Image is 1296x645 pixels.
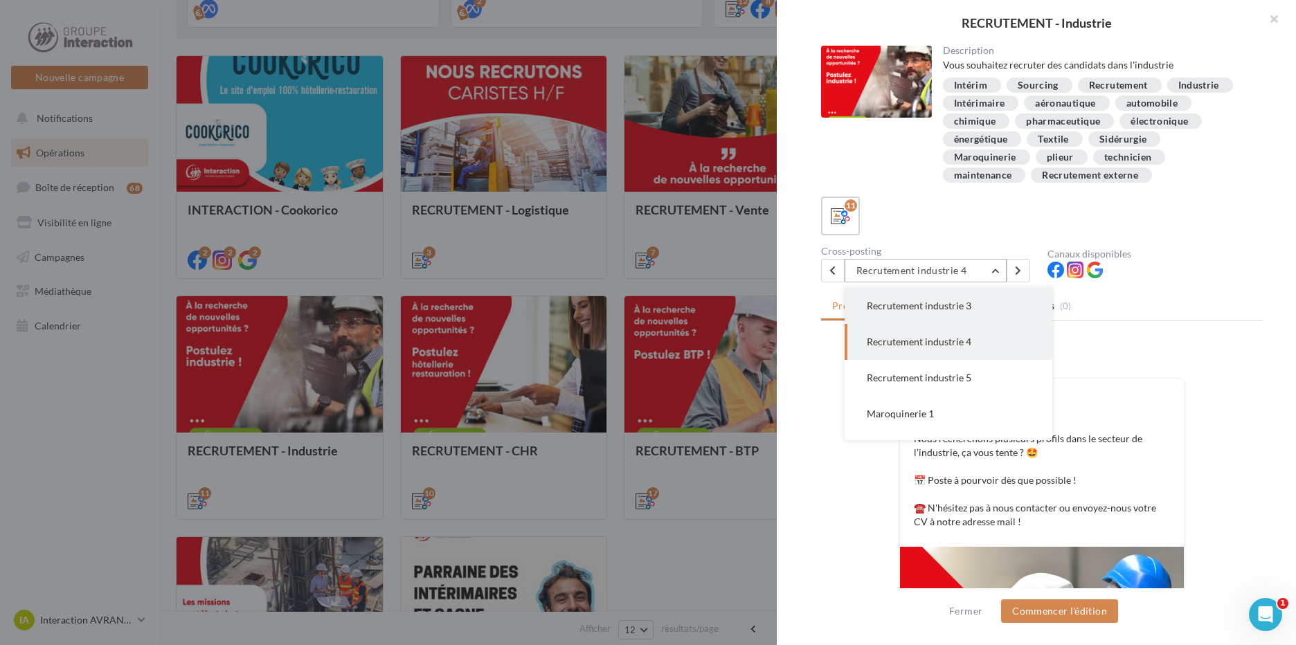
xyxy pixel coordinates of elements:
div: 11 [845,199,857,212]
span: Recrutement industrie 5 [867,372,971,383]
span: Recrutement industrie 4 [867,336,971,347]
div: technicien [1104,152,1152,163]
div: automobile [1126,98,1178,109]
span: (0) [1060,300,1072,311]
button: Maroquinerie 1 [845,396,1052,432]
div: plieur [1047,152,1074,163]
div: pharmaceutique [1026,116,1100,127]
div: Cross-posting [821,246,1036,256]
button: Commencer l'édition [1001,599,1118,623]
button: Recrutement industrie 5 [845,360,1052,396]
button: Recrutement industrie 3 [845,288,1052,324]
span: 1 [1277,598,1288,609]
div: Description [943,46,1252,55]
span: Recrutement industrie 3 [867,300,971,311]
div: électronique [1131,116,1188,127]
button: Fermer [944,603,988,619]
div: Recrutement [1089,80,1148,91]
iframe: Intercom live chat [1249,598,1282,631]
div: Maroquinerie [954,152,1016,163]
div: maintenance [954,170,1012,181]
div: Sourcing [1018,80,1059,91]
div: Intérimaire [954,98,1005,109]
div: aéronautique [1035,98,1095,109]
div: Canaux disponibles [1047,249,1263,259]
span: Maroquinerie 1 [867,408,934,419]
div: Recrutement externe [1042,170,1138,181]
div: Intérim [954,80,987,91]
div: Sidérurgie [1099,134,1147,145]
button: Recrutement industrie 4 [845,259,1007,282]
button: Recrutement industrie 4 [845,324,1052,360]
div: Industrie [1178,80,1219,91]
div: RECRUTEMENT - Industrie [799,17,1274,29]
div: énergétique [954,134,1008,145]
div: Textile [1038,134,1068,145]
div: chimique [954,116,996,127]
div: Vous souhaitez recruter des candidats dans l'industrie [943,58,1252,72]
p: Nous recherchons plusieurs profils dans le secteur de l’industrie, ça vous tente ? 🤩 📅 Poste à po... [914,432,1170,529]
